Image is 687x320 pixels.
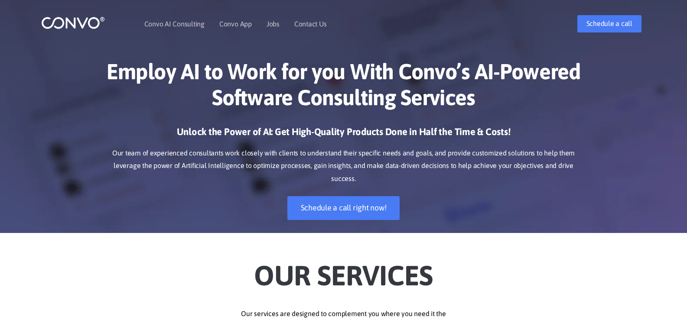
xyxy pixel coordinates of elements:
[103,246,584,294] h2: Our Services
[219,20,252,27] a: Convo App
[144,20,205,27] a: Convo AI Consulting
[294,20,327,27] a: Contact Us
[267,20,280,27] a: Jobs
[41,16,105,29] img: logo_1.png
[103,126,584,145] h3: Unlock the Power of AI: Get High-Quality Products Done in Half the Time & Costs!
[287,196,400,220] a: Schedule a call right now!
[103,58,584,117] h1: Employ AI to Work for you With Convo’s AI-Powered Software Consulting Services
[103,147,584,186] p: Our team of experienced consultants work closely with clients to understand their specific needs ...
[577,15,641,32] a: Schedule a call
